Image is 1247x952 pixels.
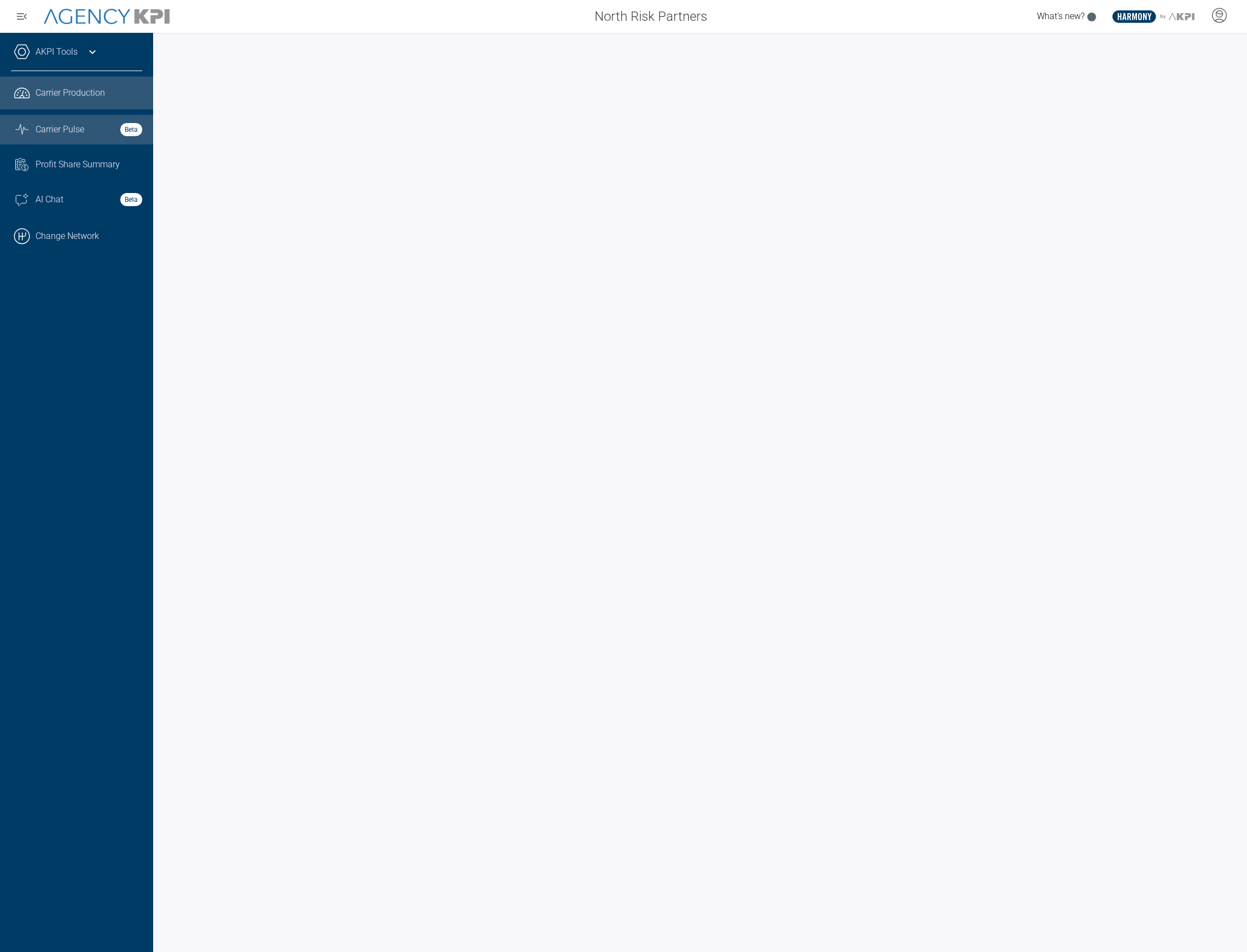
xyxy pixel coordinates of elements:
[36,123,84,136] span: Carrier Pulse
[36,45,78,59] a: AKPI Tools
[36,193,63,206] span: AI Chat
[36,86,105,100] span: Carrier Production
[595,7,707,26] span: North Risk Partners
[120,123,142,136] strong: Beta
[36,158,120,171] span: Profit Share Summary
[120,193,142,206] strong: Beta
[1037,11,1085,21] span: What's new?
[44,9,170,25] img: AgencyKPI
